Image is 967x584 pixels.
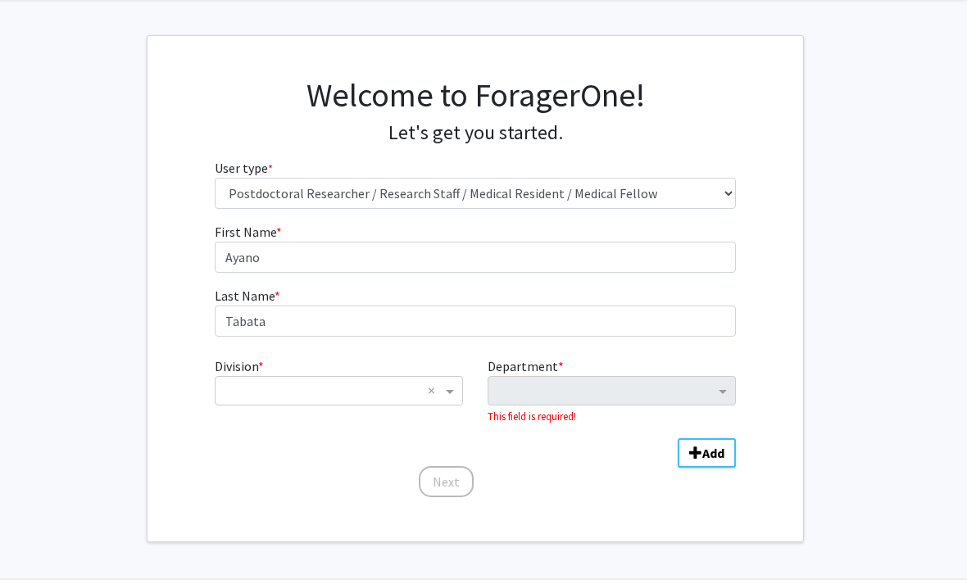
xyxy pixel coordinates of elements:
ng-select: Division [215,376,463,405]
div: Division [202,356,475,425]
h1: Welcome to ForagerOne! [215,75,737,115]
span: Clear all [428,381,442,401]
div: Department [475,356,748,425]
iframe: Chat [12,510,70,572]
h4: Let's get you started. [215,121,737,145]
label: User type [215,158,273,178]
span: Last Name [215,287,275,304]
span: First Name [215,224,276,240]
button: Next [419,466,474,497]
b: Add [702,445,724,461]
ng-select: Department [488,376,736,405]
small: This field is required! [488,410,576,423]
button: Add Division/Department [678,438,736,468]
